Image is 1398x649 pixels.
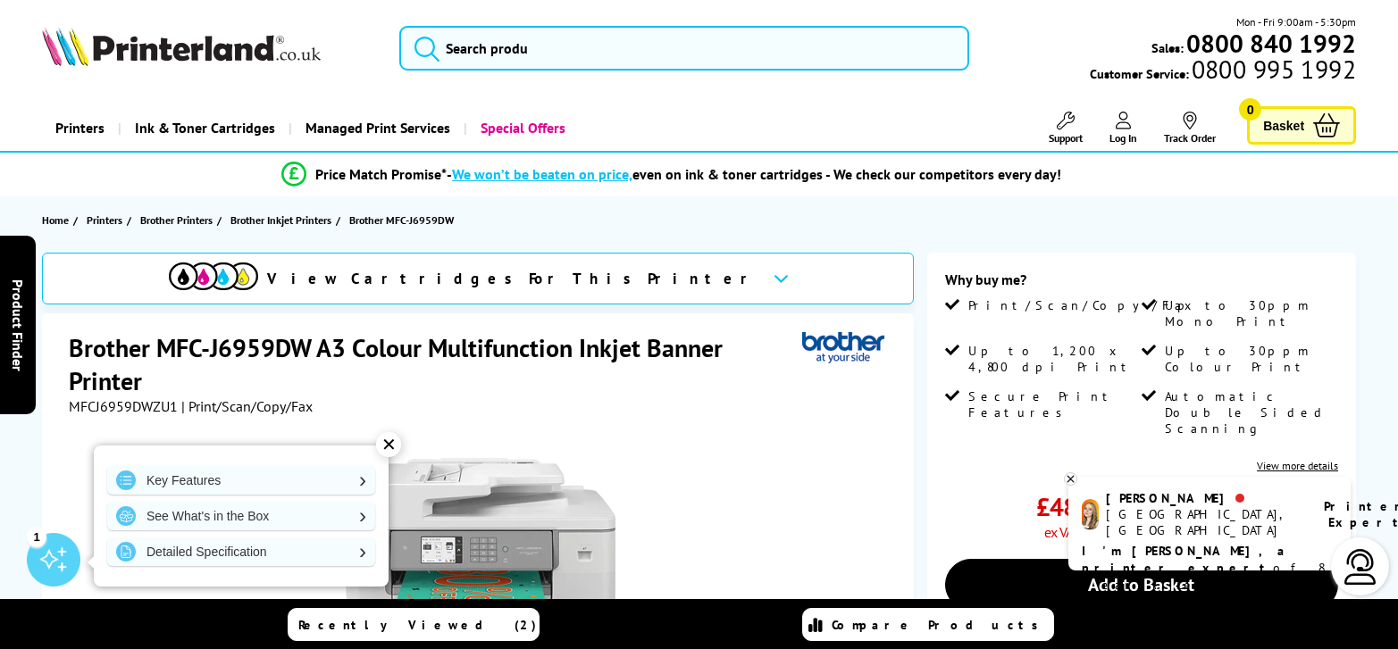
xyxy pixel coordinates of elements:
div: - even on ink & toner cartridges - We check our competitors every day! [447,165,1061,183]
a: Ink & Toner Cartridges [118,105,289,151]
a: Log In [1109,112,1137,145]
a: Key Features [107,466,375,495]
b: 0800 840 1992 [1186,27,1356,60]
a: Brother Inkjet Printers [230,211,336,229]
a: Brother MFC-J6959DW [349,211,458,229]
span: Basket [1263,113,1304,137]
img: user-headset-light.svg [1343,549,1378,585]
span: Sales: [1151,39,1184,56]
a: Support [1049,112,1083,145]
li: modal_Promise [9,159,1334,190]
div: [PERSON_NAME] [1106,490,1302,506]
span: Support [1049,131,1083,145]
a: Printerland Logo [42,27,377,70]
span: Mon - Fri 9:00am - 5:30pm [1236,13,1356,30]
span: ex VAT @ 20% [1044,523,1122,541]
p: of 8 years! Leave me a message and I'll respond ASAP [1082,543,1337,628]
a: Home [42,211,73,229]
a: See What's in the Box [107,502,375,530]
a: Printers [42,105,118,151]
div: ✕ [376,432,401,457]
a: View more details [1257,459,1338,472]
a: Recently Viewed (2) [288,608,540,641]
a: Managed Print Services [289,105,464,151]
div: Why buy me? [945,270,1339,297]
span: Brother Printers [140,211,213,229]
span: 0800 995 1992 [1189,61,1356,78]
a: Brother Printers [140,211,217,229]
div: 1 [27,527,46,546]
span: Recently Viewed (2) [298,617,537,633]
span: Brother MFC-J6959DW [349,211,454,229]
span: Product Finder [9,279,27,370]
img: amy-livechat.png [1082,499,1099,530]
span: View Cartridges For This Printer [267,269,758,288]
a: Basket 0 [1247,106,1356,145]
a: Compare Products [802,608,1054,641]
a: Special Offers [464,105,579,151]
input: Search produ [399,26,969,71]
span: MFCJ6959DWZU1 [69,397,178,415]
span: Up to 30ppm Colour Print [1165,343,1335,375]
span: Secure Print Features [968,388,1138,420]
span: Customer Service: [1090,61,1356,82]
a: Add to Basket [945,559,1339,611]
img: Brother [802,331,884,364]
span: Brother Inkjet Printers [230,211,331,229]
span: We won’t be beaten on price, [452,165,632,183]
a: Detailed Specification [107,537,375,566]
span: £482.49 [1036,490,1122,523]
a: Track Order [1164,112,1216,145]
span: Printers [87,211,122,229]
span: | Print/Scan/Copy/Fax [181,397,313,415]
img: View Cartridges [169,262,258,290]
span: Price Match Promise* [315,165,447,183]
span: Print/Scan/Copy/Fax [968,297,1198,313]
span: Home [42,211,69,229]
b: I'm [PERSON_NAME], a printer expert [1082,543,1290,576]
img: Printerland Logo [42,27,321,66]
a: 0800 840 1992 [1184,35,1356,52]
span: Ink & Toner Cartridges [135,105,275,151]
span: Up to 30ppm Mono Print [1165,297,1335,329]
div: [GEOGRAPHIC_DATA], [GEOGRAPHIC_DATA] [1106,506,1302,538]
span: 0 [1239,98,1261,121]
span: Log In [1109,131,1137,145]
span: Automatic Double Sided Scanning [1165,388,1335,437]
a: Printers [87,211,127,229]
h1: Brother MFC-J6959DW A3 Colour Multifunction Inkjet Banner Printer [69,331,802,397]
span: Up to 1,200 x 4,800 dpi Print [968,343,1138,375]
span: Compare Products [832,617,1048,633]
